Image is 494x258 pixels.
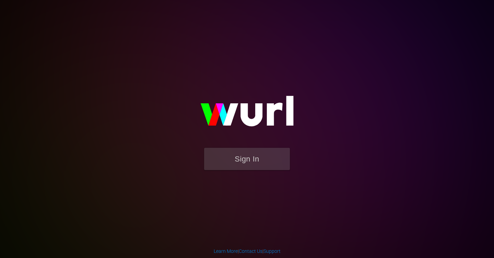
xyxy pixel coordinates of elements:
[214,248,238,254] a: Learn More
[204,148,290,170] button: Sign In
[178,81,316,147] img: wurl-logo-on-black-223613ac3d8ba8fe6dc639794a292ebdb59501304c7dfd60c99c58986ef67473.svg
[239,248,262,254] a: Contact Us
[263,248,281,254] a: Support
[214,248,281,255] div: | |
